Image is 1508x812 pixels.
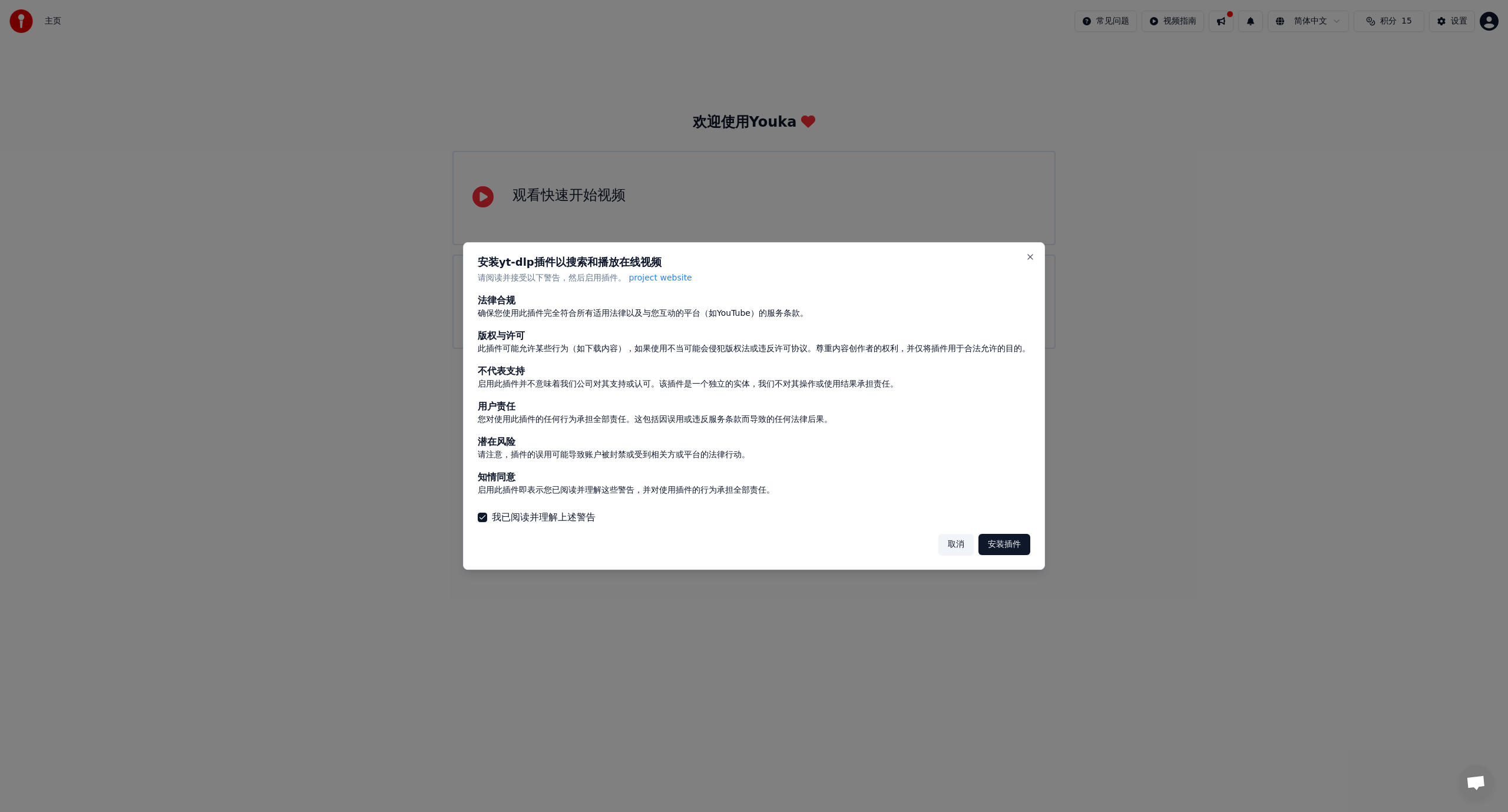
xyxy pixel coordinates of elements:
[478,364,1030,378] div: 不代表支持
[478,470,1030,484] div: 知情同意
[478,272,1030,284] p: 请阅读并接受以下警告，然后启用插件。
[629,273,692,282] span: project website
[478,435,1030,449] div: 潜在风险
[478,329,1030,343] div: 版权与许可
[478,484,1030,496] div: 启用此插件即表示您已阅读并理解这些警告，并对使用插件的行为承担全部责任。
[478,449,1030,461] div: 请注意，插件的误用可能导致账户被封禁或受到相关方或平台的法律行动。
[478,257,1030,268] h2: 安装yt-dlp插件以搜索和播放在线视频
[478,378,1030,390] div: 启用此插件并不意味着我们公司对其支持或认可。该插件是一个独立的实体，我们不对其操作或使用结果承担责任。
[478,343,1030,355] div: 此插件可能允许某些行为（如下载内容），如果使用不当可能会侵犯版权法或违反许可协议。尊重内容创作者的权利，并仅将插件用于合法允许的目的。
[478,308,1030,319] div: 确保您使用此插件完全符合所有适用法律以及与您互动的平台（如YouTube）的服务条款。
[478,400,1030,414] div: 用户责任
[938,534,974,555] button: 取消
[478,414,1030,425] div: 您对使用此插件的任何行为承担全部责任。这包括因误用或违反服务条款而导致的任何法律后果。
[978,534,1030,555] button: 安装插件
[492,510,596,524] label: 我已阅读并理解上述警告
[478,293,1030,308] div: 法律合规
